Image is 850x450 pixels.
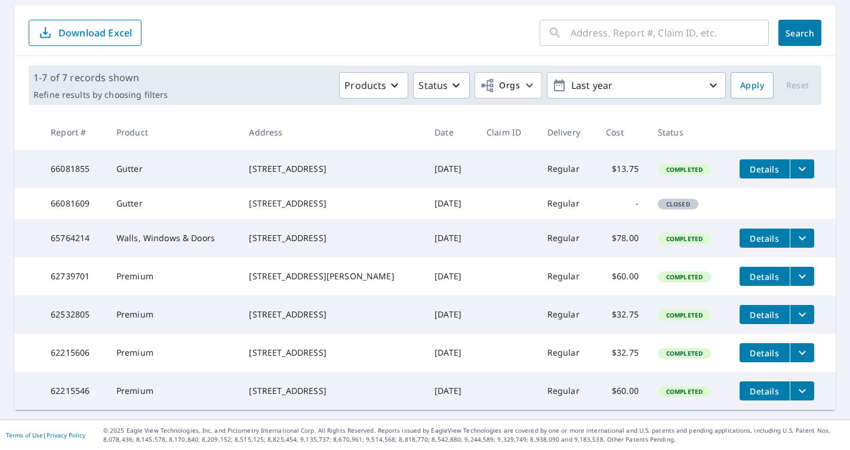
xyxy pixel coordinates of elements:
span: Closed [659,200,697,208]
th: Cost [596,115,648,150]
p: Refine results by choosing filters [33,90,168,100]
td: 62215546 [41,372,107,410]
button: filesDropdownBtn-66081855 [790,159,814,178]
td: Regular [538,372,596,410]
th: Product [107,115,240,150]
th: Status [648,115,730,150]
span: Orgs [480,78,520,93]
td: Premium [107,257,240,295]
td: - [596,188,648,219]
button: Search [778,20,821,46]
a: Terms of Use [6,431,43,439]
td: [DATE] [425,334,477,372]
td: [DATE] [425,372,477,410]
span: Completed [659,273,710,281]
td: [DATE] [425,257,477,295]
td: [DATE] [425,219,477,257]
td: 62532805 [41,295,107,334]
td: Regular [538,219,596,257]
button: filesDropdownBtn-62532805 [790,305,814,324]
p: Status [418,78,448,93]
td: Gutter [107,150,240,188]
td: Premium [107,372,240,410]
span: Details [747,164,783,175]
span: Details [747,233,783,244]
p: Products [344,78,386,93]
th: Delivery [538,115,596,150]
button: Apply [731,72,774,98]
td: 62739701 [41,257,107,295]
button: Products [339,72,408,98]
span: Completed [659,165,710,174]
span: Completed [659,235,710,243]
a: Privacy Policy [47,431,85,439]
div: [STREET_ADDRESS] [249,385,415,397]
div: [STREET_ADDRESS] [249,232,415,244]
button: detailsBtn-65764214 [740,229,790,248]
td: Regular [538,257,596,295]
p: © 2025 Eagle View Technologies, Inc. and Pictometry International Corp. All Rights Reserved. Repo... [103,426,844,444]
td: 65764214 [41,219,107,257]
td: [DATE] [425,150,477,188]
button: detailsBtn-62532805 [740,305,790,324]
input: Address, Report #, Claim ID, etc. [571,16,769,50]
td: [DATE] [425,188,477,219]
div: [STREET_ADDRESS] [249,198,415,209]
td: Premium [107,334,240,372]
button: detailsBtn-62215546 [740,381,790,400]
button: filesDropdownBtn-65764214 [790,229,814,248]
td: Regular [538,150,596,188]
td: 66081855 [41,150,107,188]
td: 66081609 [41,188,107,219]
p: | [6,431,85,439]
td: Regular [538,295,596,334]
td: Regular [538,334,596,372]
span: Apply [740,78,764,93]
button: Last year [547,72,726,98]
th: Address [239,115,425,150]
td: $13.75 [596,150,648,188]
p: 1-7 of 7 records shown [33,70,168,85]
td: Gutter [107,188,240,219]
button: detailsBtn-62739701 [740,267,790,286]
td: 62215606 [41,334,107,372]
span: Details [747,347,783,359]
button: filesDropdownBtn-62215546 [790,381,814,400]
button: filesDropdownBtn-62739701 [790,267,814,286]
span: Completed [659,311,710,319]
td: $60.00 [596,257,648,295]
button: Download Excel [29,20,141,46]
td: $78.00 [596,219,648,257]
button: detailsBtn-62215606 [740,343,790,362]
span: Details [747,309,783,320]
td: Regular [538,188,596,219]
button: Status [413,72,470,98]
td: Premium [107,295,240,334]
th: Report # [41,115,107,150]
td: $32.75 [596,295,648,334]
button: Orgs [475,72,542,98]
th: Date [425,115,477,150]
span: Details [747,271,783,282]
p: Download Excel [58,26,132,39]
th: Claim ID [477,115,538,150]
span: Details [747,386,783,397]
span: Search [788,27,812,39]
td: $60.00 [596,372,648,410]
td: $32.75 [596,334,648,372]
td: Walls, Windows & Doors [107,219,240,257]
div: [STREET_ADDRESS][PERSON_NAME] [249,270,415,282]
td: [DATE] [425,295,477,334]
button: filesDropdownBtn-62215606 [790,343,814,362]
button: detailsBtn-66081855 [740,159,790,178]
div: [STREET_ADDRESS] [249,347,415,359]
span: Completed [659,387,710,396]
span: Completed [659,349,710,357]
div: [STREET_ADDRESS] [249,163,415,175]
p: Last year [566,75,706,96]
div: [STREET_ADDRESS] [249,309,415,320]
